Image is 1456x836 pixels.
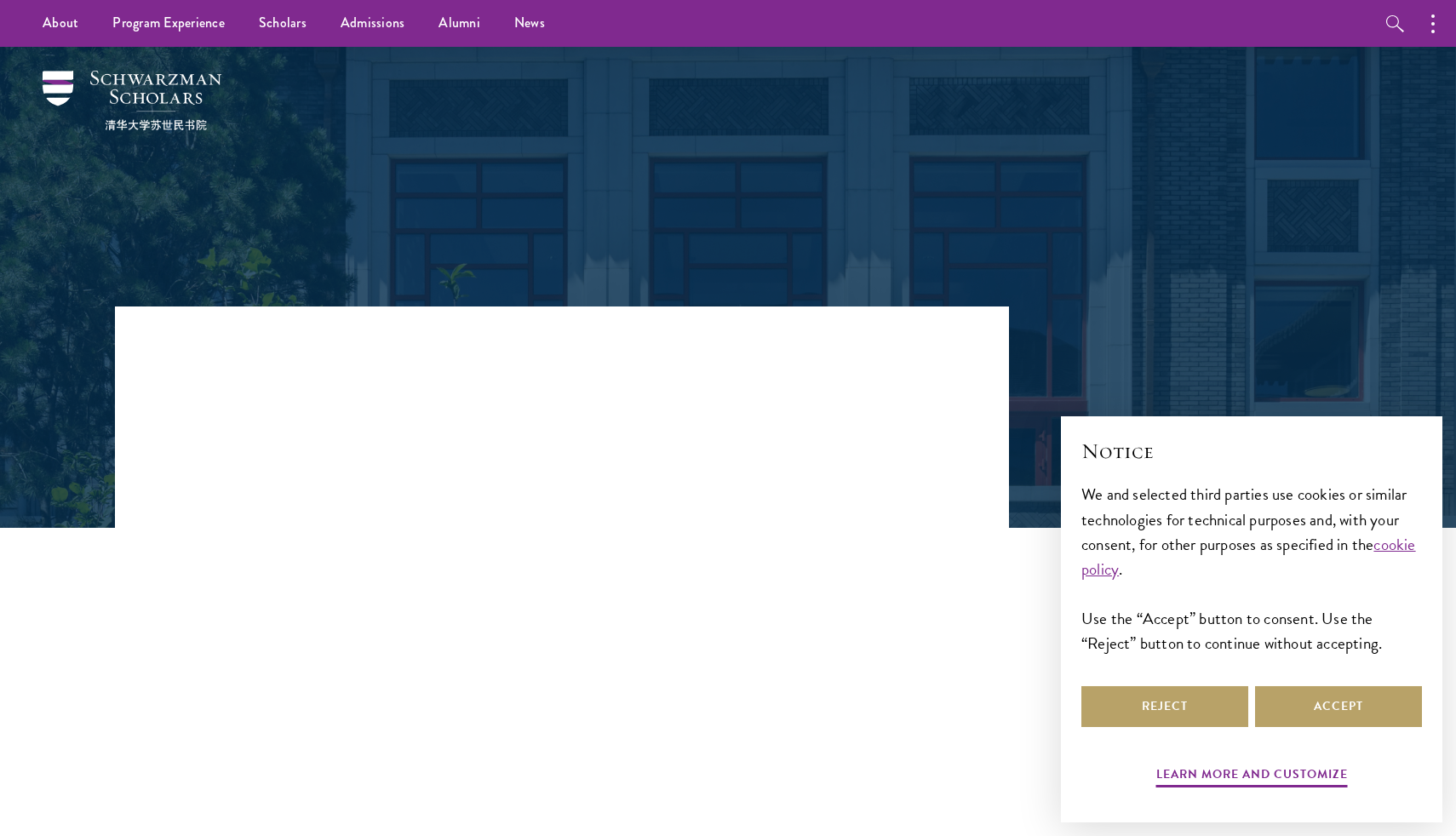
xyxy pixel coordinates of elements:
img: Schwarzman Scholars [43,71,221,130]
button: Accept [1255,686,1422,727]
button: Reject [1081,686,1248,727]
div: We and selected third parties use cookies or similar technologies for technical purposes and, wit... [1081,482,1422,655]
h2: Notice [1081,437,1422,466]
a: cookie policy [1081,532,1416,581]
button: Learn more and customize [1156,764,1348,790]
